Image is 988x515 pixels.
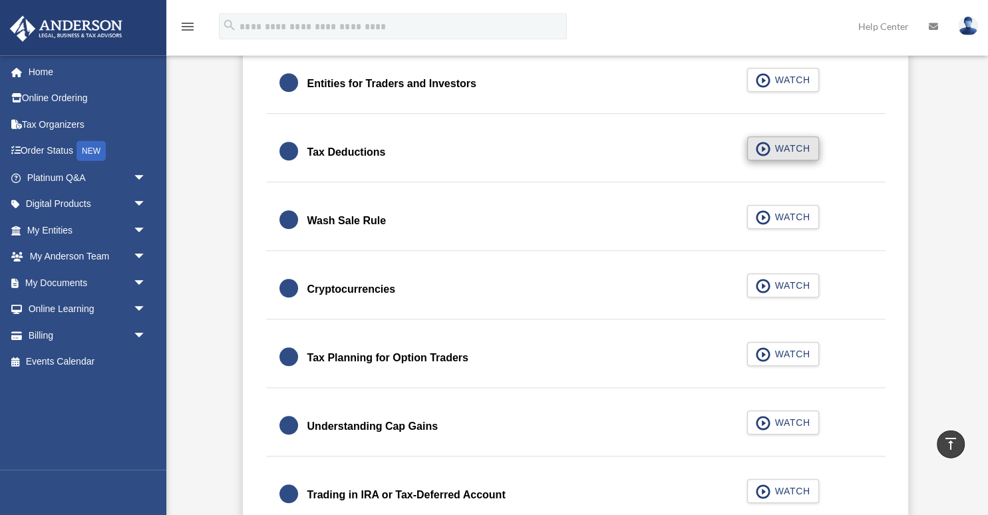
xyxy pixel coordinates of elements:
a: menu [180,23,196,35]
a: Tax Organizers [9,111,166,138]
span: WATCH [770,417,810,430]
span: arrow_drop_down [133,164,160,192]
a: Tax Deductions WATCH [279,137,872,169]
span: WATCH [770,279,810,293]
div: Trading in IRA or Tax-Deferred Account [307,486,506,505]
div: Tax Planning for Option Traders [307,349,468,368]
i: vertical_align_top [943,436,959,452]
span: WATCH [770,348,810,361]
span: arrow_drop_down [133,296,160,323]
span: arrow_drop_down [133,322,160,349]
a: My Entitiesarrow_drop_down [9,217,166,244]
div: Understanding Cap Gains [307,418,438,436]
a: Understanding Cap Gains WATCH [279,411,872,443]
a: Events Calendar [9,349,166,375]
span: WATCH [770,142,810,156]
a: Cryptocurrencies WATCH [279,274,872,306]
div: NEW [77,141,106,161]
a: vertical_align_top [937,430,965,458]
i: search [222,18,237,33]
button: WATCH [747,480,819,504]
a: Platinum Q&Aarrow_drop_down [9,164,166,191]
img: Anderson Advisors Platinum Portal [6,16,126,42]
a: Digital Productsarrow_drop_down [9,191,166,218]
button: WATCH [747,206,819,230]
button: WATCH [747,274,819,298]
button: WATCH [747,411,819,435]
div: Cryptocurrencies [307,281,396,299]
span: arrow_drop_down [133,191,160,218]
a: Home [9,59,166,85]
a: Wash Sale Rule WATCH [279,206,872,238]
div: Entities for Traders and Investors [307,75,476,94]
a: Billingarrow_drop_down [9,322,166,349]
span: WATCH [770,485,810,498]
span: arrow_drop_down [133,244,160,271]
a: Entities for Traders and Investors WATCH [279,69,872,100]
i: menu [180,19,196,35]
button: WATCH [747,137,819,161]
div: Wash Sale Rule [307,212,387,231]
span: arrow_drop_down [133,269,160,297]
span: arrow_drop_down [133,217,160,244]
img: User Pic [958,17,978,36]
div: Tax Deductions [307,144,386,162]
a: Tax Planning for Option Traders WATCH [279,343,872,375]
button: WATCH [747,69,819,92]
span: WATCH [770,211,810,224]
a: My Documentsarrow_drop_down [9,269,166,296]
a: Order StatusNEW [9,138,166,165]
button: WATCH [747,343,819,367]
a: Online Ordering [9,85,166,112]
span: WATCH [770,74,810,87]
a: Trading in IRA or Tax-Deferred Account WATCH [279,480,872,512]
a: Online Learningarrow_drop_down [9,296,166,323]
a: My Anderson Teamarrow_drop_down [9,244,166,270]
